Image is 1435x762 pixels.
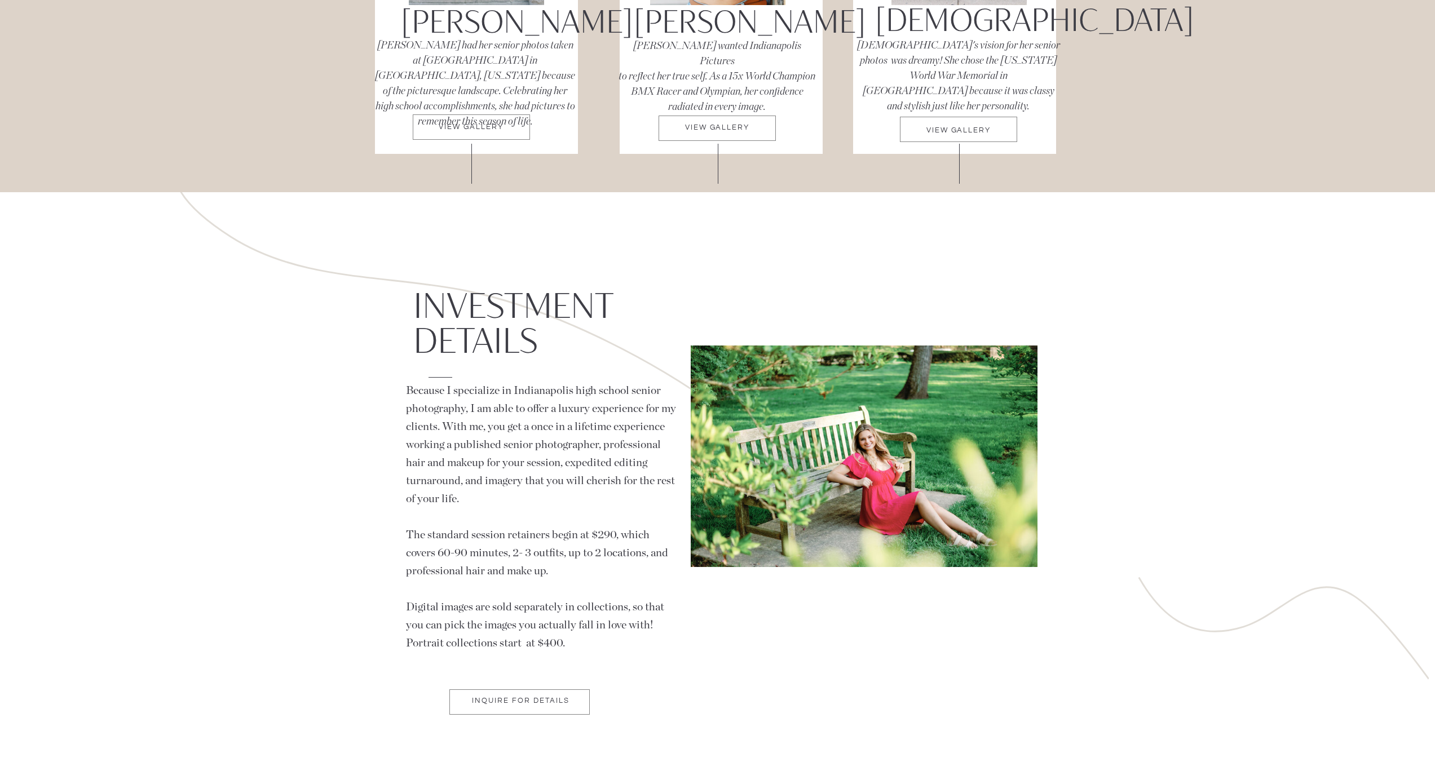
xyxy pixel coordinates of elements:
[401,7,549,41] a: [PERSON_NAME]
[413,287,670,362] h2: INVESTMENT DETAILS
[900,127,1017,136] a: VIEW GALLERY
[452,697,590,707] a: Inquire for Details
[413,123,530,138] a: VIEW GALLERY
[406,382,678,684] p: Because I specialize in Indianapolis high school senior photography, I am able to offer a luxury ...
[875,5,1044,41] a: [DEMOGRAPHIC_DATA]
[857,38,1060,97] p: [DEMOGRAPHIC_DATA]'s vision for her senior photos was dreamy! She chose the [US_STATE] World War ...
[616,39,819,95] p: [PERSON_NAME] wanted Indianapolis Pictures to reflect her true self. As a 15x World Champion BMX ...
[659,124,776,134] a: VIEW GALLERY
[634,7,802,41] a: [PERSON_NAME]
[374,38,577,81] p: [PERSON_NAME] had her senior photos taken at [GEOGRAPHIC_DATA] in [GEOGRAPHIC_DATA], [US_STATE] b...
